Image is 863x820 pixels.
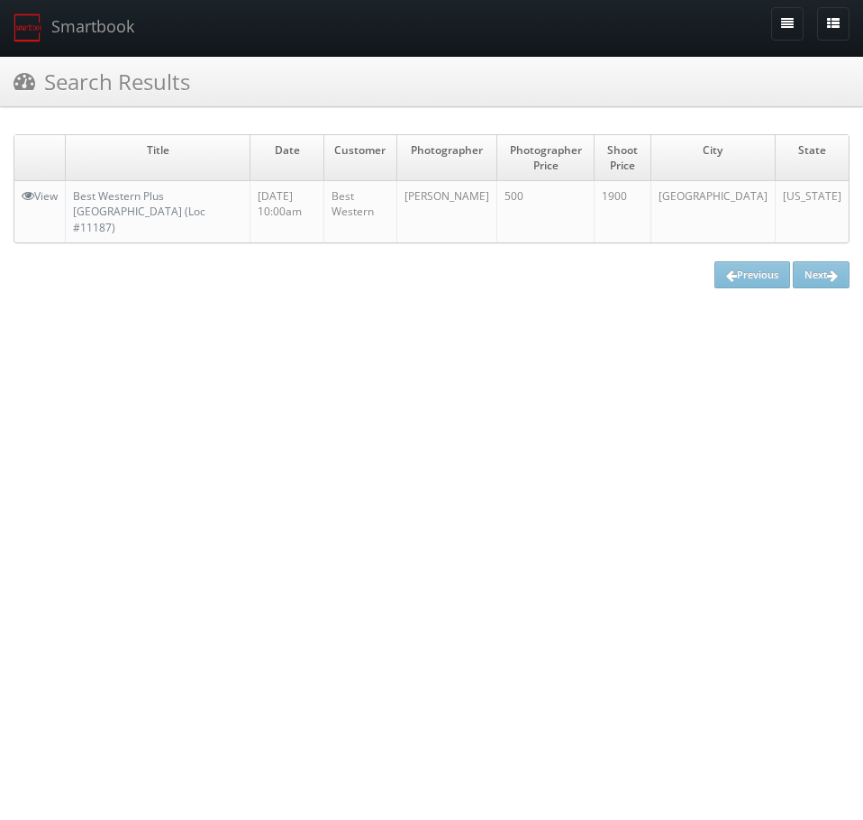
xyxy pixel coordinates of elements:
td: City [650,135,775,181]
td: [PERSON_NAME] [396,181,496,242]
img: smartbook-logo.png [14,14,42,42]
td: [US_STATE] [775,181,849,242]
h3: Search Results [14,66,190,97]
a: View [22,188,58,204]
td: Best Western [324,181,397,242]
td: Shoot Price [595,135,651,181]
td: [DATE] 10:00am [250,181,324,242]
td: Title [66,135,250,181]
td: 1900 [595,181,651,242]
td: Customer [324,135,397,181]
td: [GEOGRAPHIC_DATA] [650,181,775,242]
td: State [775,135,849,181]
a: Best Western Plus [GEOGRAPHIC_DATA] (Loc #11187) [73,188,205,234]
td: Photographer [396,135,496,181]
td: Photographer Price [496,135,595,181]
td: 500 [496,181,595,242]
td: Date [250,135,324,181]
